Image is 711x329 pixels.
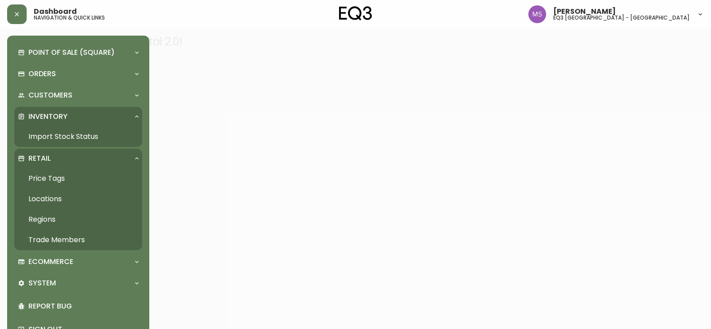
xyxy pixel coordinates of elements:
[14,209,142,230] a: Regions
[28,48,115,57] p: Point of Sale (Square)
[14,64,142,84] div: Orders
[14,85,142,105] div: Customers
[28,301,139,311] p: Report Bug
[28,90,72,100] p: Customers
[14,126,142,147] a: Import Stock Status
[34,15,105,20] h5: navigation & quick links
[553,8,616,15] span: [PERSON_NAME]
[14,149,142,168] div: Retail
[28,112,68,122] p: Inventory
[553,15,690,20] h5: eq3 [GEOGRAPHIC_DATA] - [GEOGRAPHIC_DATA]
[28,278,56,288] p: System
[14,295,142,318] div: Report Bug
[339,6,372,20] img: logo
[28,69,56,79] p: Orders
[28,154,51,163] p: Retail
[34,8,77,15] span: Dashboard
[28,257,73,267] p: Ecommerce
[14,189,142,209] a: Locations
[528,5,546,23] img: 1b6e43211f6f3cc0b0729c9049b8e7af
[14,43,142,62] div: Point of Sale (Square)
[14,230,142,250] a: Trade Members
[14,273,142,293] div: System
[14,252,142,272] div: Ecommerce
[14,168,142,189] a: Price Tags
[14,107,142,126] div: Inventory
